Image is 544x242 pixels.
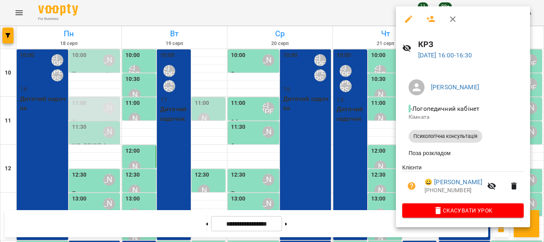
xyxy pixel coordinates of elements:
[418,38,524,51] h6: КРЗ
[402,177,421,196] button: Візит ще не сплачено. Додати оплату?
[409,133,482,140] span: Психологічна консультація
[409,105,481,112] span: - Логопедичний кабінет
[409,113,517,121] p: Кімната
[409,206,517,215] span: Скасувати Урок
[425,177,482,187] a: 😀 [PERSON_NAME]
[402,146,524,160] li: Поза розкладом
[425,187,482,195] p: [PHONE_NUMBER]
[402,203,524,218] button: Скасувати Урок
[431,83,479,91] a: [PERSON_NAME]
[418,51,472,59] a: [DATE] 16:00-16:30
[402,163,524,203] ul: Клієнти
